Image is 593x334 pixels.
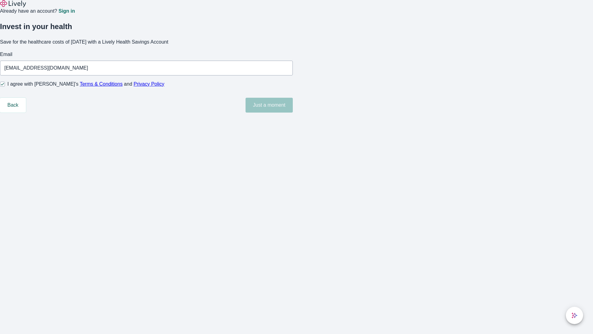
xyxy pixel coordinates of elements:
a: Privacy Policy [134,81,165,87]
a: Terms & Conditions [80,81,123,87]
span: I agree with [PERSON_NAME]’s and [7,80,164,88]
button: chat [566,307,583,324]
a: Sign in [58,9,75,14]
svg: Lively AI Assistant [571,312,578,319]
